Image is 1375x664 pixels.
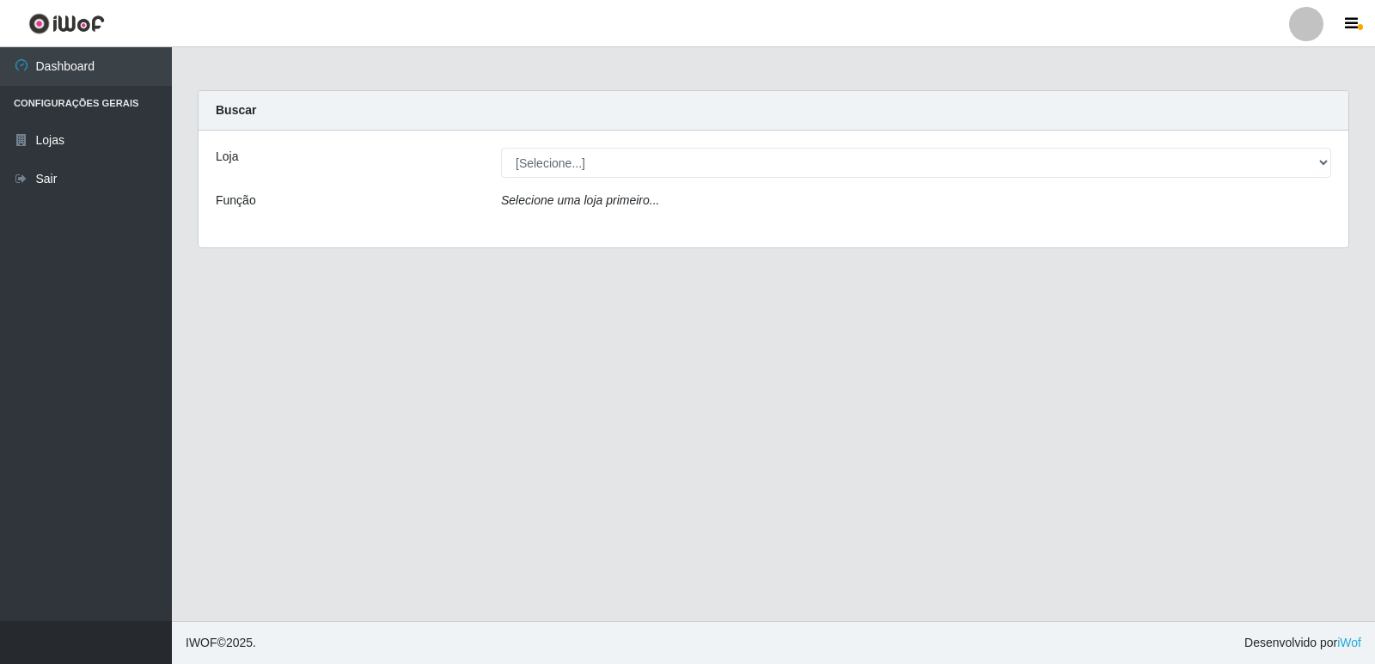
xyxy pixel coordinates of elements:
a: iWof [1337,636,1361,649]
span: IWOF [186,636,217,649]
i: Selecione uma loja primeiro... [501,193,659,207]
label: Loja [216,148,238,166]
strong: Buscar [216,103,256,117]
span: © 2025 . [186,634,256,652]
img: CoreUI Logo [28,13,105,34]
span: Desenvolvido por [1244,634,1361,652]
label: Função [216,192,256,210]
